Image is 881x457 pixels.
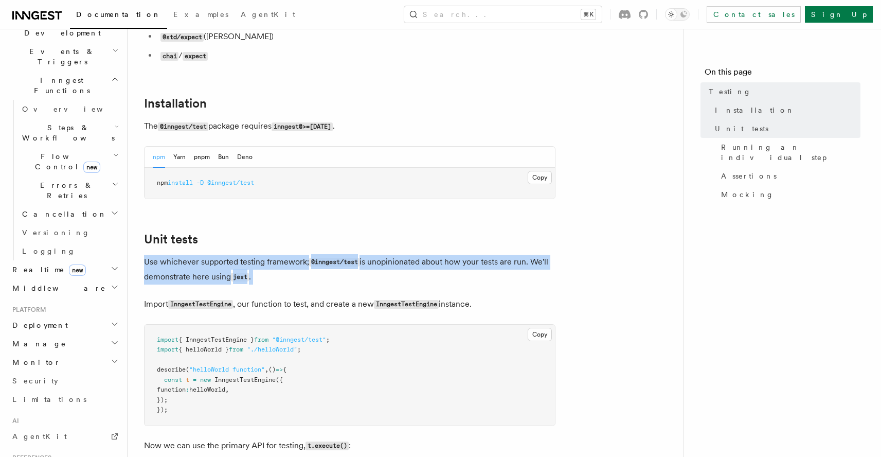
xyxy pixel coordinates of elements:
span: Versioning [22,228,90,237]
p: Now we can use the primary API for testing, : [144,438,555,453]
button: Cancellation [18,205,121,223]
button: Middleware [8,279,121,297]
span: Inngest Functions [8,75,111,96]
code: t.execute() [305,442,349,450]
p: The package requires . [144,119,555,134]
span: Unit tests [715,124,768,134]
span: { helloWorld } [178,346,229,353]
button: Steps & Workflows [18,118,121,147]
button: Deployment [8,316,121,335]
span: const [164,376,182,383]
a: Contact sales [707,6,801,23]
span: new [83,162,100,173]
button: Manage [8,335,121,353]
code: jest [231,273,249,282]
span: Mocking [721,189,774,200]
span: InngestTestEngine [214,376,276,383]
span: "./helloWorld" [247,346,297,353]
span: function [157,386,186,393]
span: }); [157,396,168,403]
span: -D [196,179,204,186]
div: Inngest Functions [8,100,121,260]
span: Security [12,377,58,385]
span: import [157,336,178,343]
span: Middleware [8,283,106,293]
li: / [157,48,555,63]
button: Toggle dark mode [665,8,690,21]
span: Deployment [8,320,68,330]
a: Versioning [18,223,121,242]
a: Logging [18,242,121,260]
span: new [200,376,211,383]
h4: On this page [705,66,860,82]
span: Cancellation [18,209,107,219]
button: Copy [528,328,552,341]
a: Testing [705,82,860,101]
button: Realtimenew [8,260,121,279]
a: AgentKit [8,427,121,446]
span: ({ [276,376,283,383]
a: Installation [144,96,207,111]
code: InngestTestEngine [374,300,439,309]
span: t [186,376,189,383]
span: => [276,366,283,373]
span: Flow Control [18,151,113,172]
span: Logging [22,247,76,255]
span: AgentKit [241,10,295,19]
a: Running an individual step [717,138,860,167]
span: { InngestTestEngine } [178,336,254,343]
span: Running an individual step [721,142,860,163]
span: helloWorld [189,386,225,393]
button: Errors & Retries [18,176,121,205]
span: Realtime [8,265,86,275]
button: npm [153,147,165,168]
span: Testing [709,86,751,97]
button: pnpm [194,147,210,168]
span: Limitations [12,395,86,403]
span: Installation [715,105,795,115]
span: Examples [173,10,228,19]
span: = [193,376,196,383]
span: Assertions [721,171,777,181]
span: ( [186,366,189,373]
span: AgentKit [12,432,67,441]
span: }); [157,406,168,413]
span: : [186,386,189,393]
a: AgentKit [235,3,301,28]
kbd: ⌘K [581,9,596,20]
code: InngestTestEngine [168,300,233,309]
span: install [168,179,193,186]
a: Examples [167,3,235,28]
code: inngest@>=[DATE] [272,122,333,131]
span: Overview [22,105,128,113]
p: Use whichever supported testing framework; is unopinionated about how your tests are run. We'll d... [144,255,555,285]
code: chai [160,52,178,61]
a: Assertions [717,167,860,185]
span: Documentation [76,10,161,19]
span: ; [326,336,330,343]
span: describe [157,366,186,373]
button: Bun [218,147,229,168]
span: new [69,265,86,276]
a: Unit tests [144,232,198,247]
span: "@inngest/test" [272,336,326,343]
button: Flow Controlnew [18,147,121,176]
span: @inngest/test [207,179,254,186]
span: AI [8,417,19,425]
span: Steps & Workflows [18,122,115,143]
a: Installation [711,101,860,119]
p: Import , our function to test, and create a new instance. [144,297,555,312]
button: Copy [528,171,552,184]
span: , [265,366,268,373]
button: Inngest Functions [8,71,121,100]
button: Yarn [173,147,186,168]
code: @std/expect [160,33,204,42]
span: { [283,366,286,373]
a: Overview [18,100,121,118]
button: Search...⌘K [404,6,602,23]
span: Manage [8,339,66,349]
button: Events & Triggers [8,42,121,71]
span: Monitor [8,357,61,367]
span: "helloWorld function" [189,366,265,373]
li: ([PERSON_NAME]) [157,29,555,44]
